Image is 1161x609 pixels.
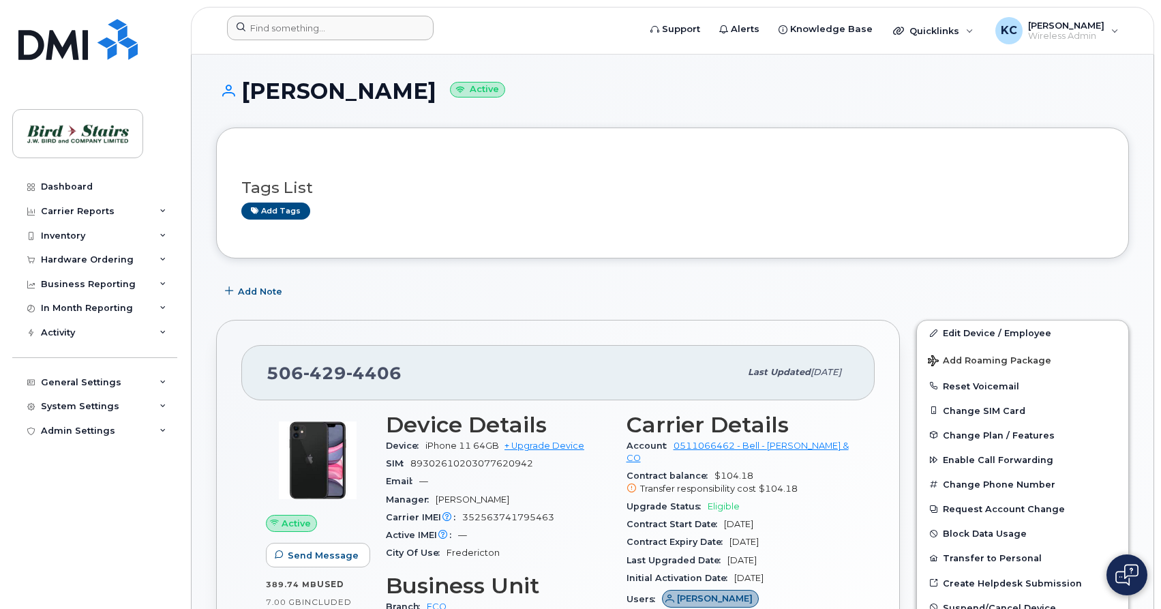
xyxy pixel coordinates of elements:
span: Contract Start Date [627,519,724,529]
span: Send Message [288,549,359,562]
span: Contract Expiry Date [627,537,729,547]
a: Add tags [241,203,310,220]
a: Edit Device / Employee [917,321,1128,345]
a: 0511066462 - Bell - [PERSON_NAME] & CO [627,441,849,463]
span: Transfer responsibility cost [640,484,756,494]
button: Change Plan / Features [917,423,1128,447]
span: [DATE] [811,367,841,377]
a: Create Helpdesk Submission [917,571,1128,595]
button: Add Note [216,279,294,303]
button: Add Roaming Package [917,346,1128,374]
a: [PERSON_NAME] [662,594,759,604]
span: Account [627,441,674,451]
span: Fredericton [447,548,500,558]
span: [PERSON_NAME] [436,494,509,505]
span: 7.00 GB [266,597,302,607]
span: $104.18 [759,484,798,494]
span: Change Plan / Features [943,430,1055,440]
small: Active [450,82,505,98]
span: Email [386,476,419,486]
span: $104.18 [627,471,851,495]
span: Users [627,594,662,604]
span: Manager [386,494,436,505]
span: 506 [267,363,402,383]
span: Active [282,517,311,530]
span: used [317,579,344,589]
span: — [419,476,428,486]
h3: Device Details [386,413,610,437]
span: Eligible [708,501,740,511]
span: 389.74 MB [266,580,317,589]
button: Transfer to Personal [917,546,1128,570]
span: [PERSON_NAME] [677,592,753,605]
span: [DATE] [727,555,757,565]
span: Last Upgraded Date [627,555,727,565]
button: Block Data Usage [917,521,1128,546]
span: Add Note [238,285,282,298]
span: Add Roaming Package [928,355,1051,368]
span: 89302610203077620942 [410,458,533,469]
button: Change Phone Number [917,472,1128,496]
span: 352563741795463 [462,512,554,522]
span: [DATE] [729,537,759,547]
a: + Upgrade Device [504,441,584,451]
span: Initial Activation Date [627,573,734,583]
span: SIM [386,458,410,469]
button: Change SIM Card [917,398,1128,423]
span: Carrier IMEI [386,512,462,522]
img: iPhone_11.jpg [277,419,359,501]
span: iPhone 11 64GB [425,441,499,451]
span: Enable Call Forwarding [943,455,1053,465]
h3: Carrier Details [627,413,851,437]
span: 4406 [346,363,402,383]
h3: Business Unit [386,574,610,598]
span: Active IMEI [386,530,458,540]
span: City Of Use [386,548,447,558]
span: Upgrade Status [627,501,708,511]
span: Contract balance [627,471,714,481]
span: Device [386,441,425,451]
span: — [458,530,467,540]
span: 429 [303,363,346,383]
span: [DATE] [734,573,764,583]
h1: [PERSON_NAME] [216,79,1129,103]
h3: Tags List [241,179,1104,196]
button: Reset Voicemail [917,374,1128,398]
span: Last updated [748,367,811,377]
span: [DATE] [724,519,753,529]
button: Enable Call Forwarding [917,447,1128,472]
button: Request Account Change [917,496,1128,521]
img: Open chat [1115,564,1139,586]
button: Send Message [266,543,370,567]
